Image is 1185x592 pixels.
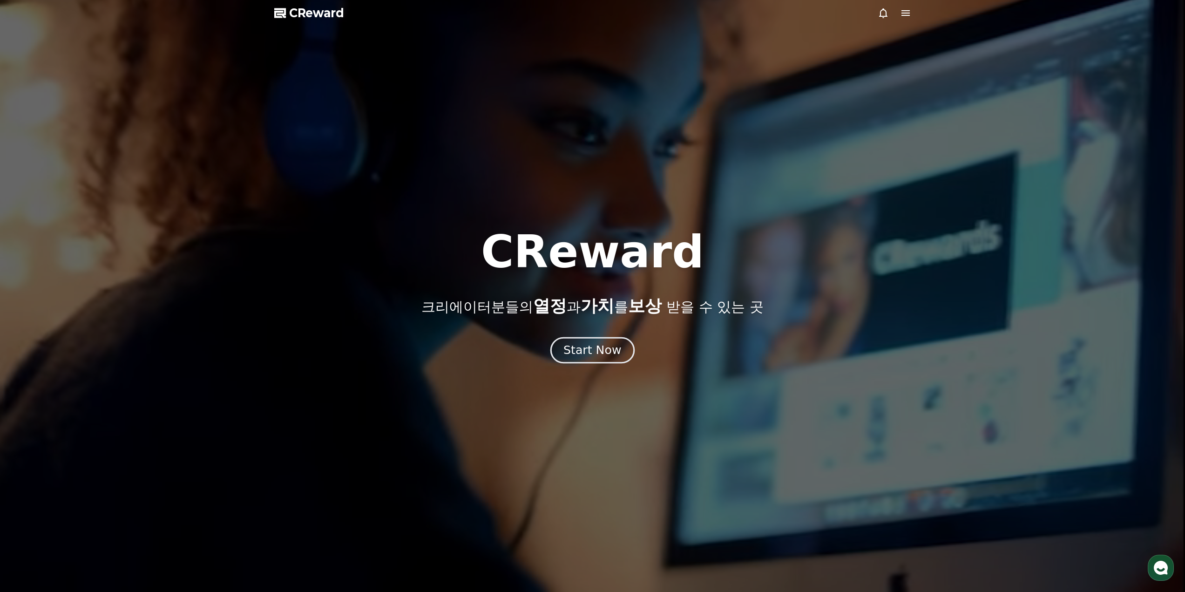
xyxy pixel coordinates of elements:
[29,309,35,317] span: 홈
[144,309,155,317] span: 설정
[3,295,61,319] a: 홈
[628,296,662,315] span: 보상
[421,297,763,315] p: 크리에이터분들의 과 를 받을 수 있는 곳
[61,295,120,319] a: 대화
[85,310,96,317] span: 대화
[274,6,344,20] a: CReward
[563,342,621,358] div: Start Now
[289,6,344,20] span: CReward
[552,347,633,356] a: Start Now
[120,295,179,319] a: 설정
[581,296,614,315] span: 가치
[550,337,635,363] button: Start Now
[481,230,704,274] h1: CReward
[533,296,567,315] span: 열정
